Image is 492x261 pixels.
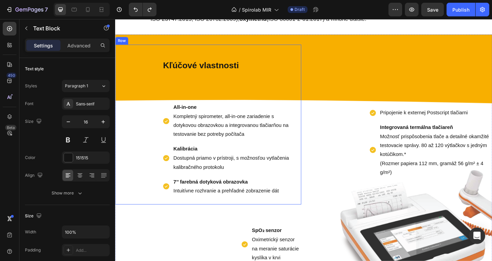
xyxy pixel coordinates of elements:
[67,42,91,49] p: Advanced
[25,83,37,89] div: Styles
[45,5,48,14] p: 7
[76,155,108,161] div: 151515
[25,212,43,221] div: Size
[25,187,110,199] button: Show more
[447,3,475,16] button: Publish
[295,6,305,13] span: Draft
[25,101,33,107] div: Font
[5,125,16,130] div: Beta
[288,115,367,120] strong: Integrovaná termálna tlačiareň
[25,171,44,180] div: Align
[33,24,91,32] p: Text Block
[65,83,88,89] span: Paragraph 1
[25,117,43,126] div: Size
[34,42,53,49] p: Settings
[469,228,485,244] div: Open Intercom Messenger
[288,113,409,172] p: Možnosť prispôsobenia tlače a detailné okamžité testovacie správy. 80 až 120 výtlačkov s jedným k...
[25,66,44,72] div: Text style
[25,229,36,235] div: Width
[115,19,492,261] iframe: Design area
[6,73,16,78] div: 450
[452,6,469,13] div: Publish
[76,101,108,107] div: Sans-serif
[239,6,241,13] span: /
[427,7,438,13] span: Save
[242,6,271,13] span: Spirolab MIR
[421,3,444,16] button: Save
[288,97,409,107] p: Pripojenie k externej Postscript tlačiarni
[76,247,108,253] div: Add...
[52,190,83,197] div: Show more
[3,3,51,16] button: 7
[62,226,109,238] input: Auto
[129,3,156,16] div: Undo/Redo
[25,155,36,161] div: Color
[62,80,110,92] button: Paragraph 1
[149,227,181,233] strong: SpO₂ senzor
[25,247,41,253] div: Padding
